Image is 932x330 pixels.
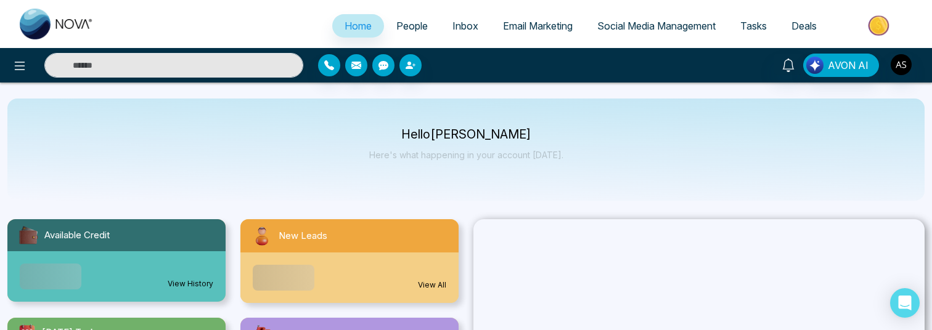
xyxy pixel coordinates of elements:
span: Social Media Management [597,20,716,32]
div: Open Intercom Messenger [890,288,920,318]
a: Email Marketing [491,14,585,38]
a: New LeadsView All [233,219,466,303]
span: Available Credit [44,228,110,243]
a: Deals [779,14,829,38]
span: AVON AI [828,58,869,73]
a: Social Media Management [585,14,728,38]
img: Nova CRM Logo [20,9,94,39]
span: Tasks [740,20,767,32]
a: View History [168,278,213,289]
span: New Leads [279,229,327,243]
span: Inbox [452,20,478,32]
a: People [384,14,440,38]
p: Here's what happening in your account [DATE]. [369,150,563,160]
a: Tasks [728,14,779,38]
a: Home [332,14,384,38]
span: Email Marketing [503,20,573,32]
span: People [396,20,428,32]
a: View All [418,280,446,291]
span: Deals [791,20,817,32]
img: newLeads.svg [250,224,274,247]
a: Inbox [440,14,491,38]
button: AVON AI [803,54,879,77]
p: Hello [PERSON_NAME] [369,129,563,140]
span: Home [345,20,372,32]
img: Lead Flow [806,57,824,74]
img: User Avatar [891,54,912,75]
img: availableCredit.svg [17,224,39,246]
img: Market-place.gif [835,12,925,39]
